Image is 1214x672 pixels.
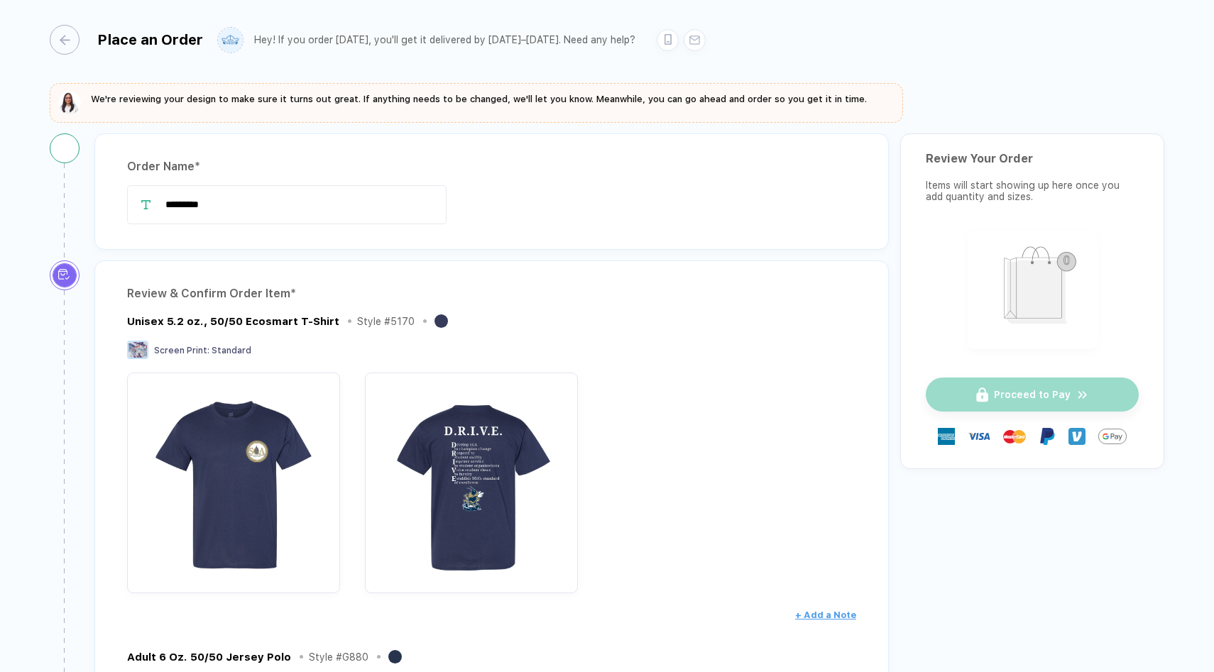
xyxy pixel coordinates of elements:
div: Order Name [127,155,856,178]
span: Standard [212,346,251,356]
img: Paypal [1039,428,1056,445]
img: GPay [1098,422,1127,451]
img: Screen Print [127,341,148,359]
button: + Add a Note [795,604,856,627]
div: Items will start showing up here once you add quantity and sizes. [926,180,1139,202]
img: express [938,428,955,445]
img: Venmo [1068,428,1086,445]
span: We're reviewing your design to make sure it turns out great. If anything needs to be changed, we'... [91,94,867,104]
img: shopping_bag.png [974,237,1091,340]
img: visa [968,425,990,448]
img: c577fac4-2249-4cdc-8855-539a43d943c2_nt_back_1756819863786.jpg [372,380,571,578]
button: We're reviewing your design to make sure it turns out great. If anything needs to be changed, we'... [58,92,867,114]
span: Screen Print : [154,346,209,356]
img: user profile [218,28,243,53]
div: Hey! If you order [DATE], you'll get it delivered by [DATE]–[DATE]. Need any help? [254,34,635,46]
img: c577fac4-2249-4cdc-8855-539a43d943c2_nt_front_1756819863784.jpg [134,380,333,578]
img: master-card [1003,425,1026,448]
div: Style # G880 [309,651,368,663]
div: Adult 6 Oz. 50/50 Jersey Polo [127,651,291,663]
div: Review Your Order [926,152,1139,165]
div: Style # 5170 [357,316,415,327]
img: sophie [58,92,81,114]
div: Unisex 5.2 oz., 50/50 Ecosmart T-Shirt [127,315,339,328]
span: + Add a Note [795,610,856,620]
div: Place an Order [97,31,203,48]
div: Review & Confirm Order Item [127,282,856,305]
